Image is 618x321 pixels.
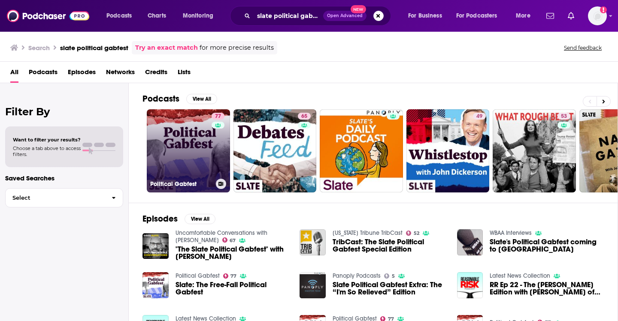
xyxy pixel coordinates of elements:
[510,9,541,23] button: open menu
[588,6,607,25] button: Show profile menu
[5,188,123,207] button: Select
[561,112,567,121] span: 53
[28,44,50,52] h3: Search
[557,113,570,120] a: 53
[223,273,237,279] a: 77
[145,65,167,83] a: Credits
[516,10,530,22] span: More
[147,109,230,192] a: 77Political Gabfest
[142,93,179,104] h2: Podcasts
[543,9,557,23] a: Show notifications dropdown
[408,10,442,22] span: For Business
[600,6,607,13] svg: Add a profile image
[333,229,403,237] a: Texas Tribune TribCast
[142,93,217,104] a: PodcastsView All
[142,213,215,224] a: EpisodesView All
[177,9,224,23] button: open menu
[142,233,169,259] img: "The Slate Political Gabfest" with David Plotz
[588,6,607,25] span: Logged in as anyalola
[5,105,123,118] h2: Filter By
[142,272,169,298] img: Slate: The Free-Fall Political Gabfest
[6,195,105,201] span: Select
[13,137,81,143] span: Want to filter your results?
[135,43,198,53] a: Try an exact match
[212,113,224,120] a: 77
[301,112,307,121] span: 65
[490,281,604,296] span: RR Ep 22 - The [PERSON_NAME] Edition with [PERSON_NAME] of Atlas Obscura and the Slate Political ...
[68,65,96,83] a: Episodes
[490,238,604,253] a: Slate's Political Gabfest coming to West Lafayette
[476,112,482,121] span: 49
[176,246,290,260] a: "The Slate Political Gabfest" with David Plotz
[185,214,215,224] button: View All
[29,65,58,83] a: Podcasts
[333,281,447,296] a: Slate Political Gabfest Extra: The “I'm So Relieved” Edition
[457,229,483,255] img: Slate's Political Gabfest coming to West Lafayette
[106,10,132,22] span: Podcasts
[200,43,274,53] span: for more precise results
[457,272,483,298] img: RR Ep 22 - The David Plotz Edition with David Plotz of Atlas Obscura and the Slate Political Gabfest
[333,272,381,279] a: Panoply Podcasts
[456,10,497,22] span: For Podcasters
[406,231,419,236] a: 52
[561,44,604,51] button: Send feedback
[150,180,212,188] h3: Political Gabfest
[183,10,213,22] span: Monitoring
[493,109,576,192] a: 53
[176,272,220,279] a: Political Gabfest
[106,65,135,83] a: Networks
[13,145,81,157] span: Choose a tab above to access filters.
[254,9,323,23] input: Search podcasts, credits, & more...
[388,317,394,321] span: 77
[384,273,395,279] a: 5
[178,65,191,83] a: Lists
[215,112,221,121] span: 77
[564,9,578,23] a: Show notifications dropdown
[300,229,326,255] img: TribCast: The Slate Political Gabfest Special Edition
[323,11,367,21] button: Open AdvancedNew
[142,213,178,224] h2: Episodes
[233,109,317,192] a: 65
[392,274,395,278] span: 5
[230,274,236,278] span: 77
[351,5,366,13] span: New
[490,238,604,253] span: Slate's Political Gabfest coming to [GEOGRAPHIC_DATA]
[327,14,363,18] span: Open Advanced
[490,281,604,296] a: RR Ep 22 - The David Plotz Edition with David Plotz of Atlas Obscura and the Slate Political Gabfest
[100,9,143,23] button: open menu
[414,231,419,235] span: 52
[473,113,486,120] a: 49
[186,94,217,104] button: View All
[176,246,290,260] span: "The Slate Political Gabfest" with [PERSON_NAME]
[222,237,236,243] a: 67
[238,6,399,26] div: Search podcasts, credits, & more...
[300,272,326,298] img: Slate Political Gabfest Extra: The “I'm So Relieved” Edition
[142,9,171,23] a: Charts
[490,229,532,237] a: WBAA Interviews
[10,65,18,83] a: All
[402,9,453,23] button: open menu
[490,272,550,279] a: Latest News Collection
[230,239,236,243] span: 67
[298,113,311,120] a: 65
[406,109,490,192] a: 49
[451,9,510,23] button: open menu
[588,6,607,25] img: User Profile
[7,8,89,24] img: Podchaser - Follow, Share and Rate Podcasts
[60,44,128,52] h3: slate political gabfest
[333,238,447,253] a: TribCast: The Slate Political Gabfest Special Edition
